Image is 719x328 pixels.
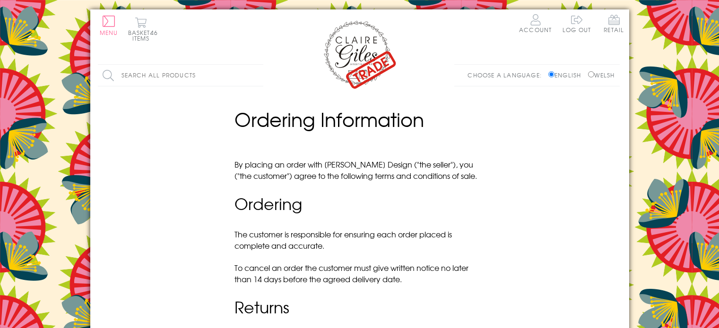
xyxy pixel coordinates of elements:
[132,28,158,42] span: 46 items
[234,262,485,285] p: To cancel an order the customer must give written notice no later than 14 days before the agreed ...
[234,105,485,134] h1: Ordering Information
[548,71,586,79] label: English
[588,71,615,79] label: Welsh
[563,25,591,34] a: Log out
[468,71,546,79] p: Choose a language:
[519,14,552,33] a: Account
[234,228,485,251] p: The customer is responsible for ensuring each order placed is complete and accurate.
[604,14,624,33] span: Retail
[100,28,118,37] span: Menu
[548,71,554,77] input: English
[604,14,624,34] a: Retail
[234,159,485,181] p: By placing an order with [PERSON_NAME] Design ("the seller"), you ("the customer") agree to the f...
[128,17,154,41] button: Basket46 items
[98,65,263,86] input: Search all products
[234,192,485,216] h2: Ordering
[322,19,398,89] img: Claire Giles Trade
[234,295,485,319] h2: Returns
[588,71,594,77] input: Welsh
[100,16,118,35] button: Menu
[254,65,263,86] input: Search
